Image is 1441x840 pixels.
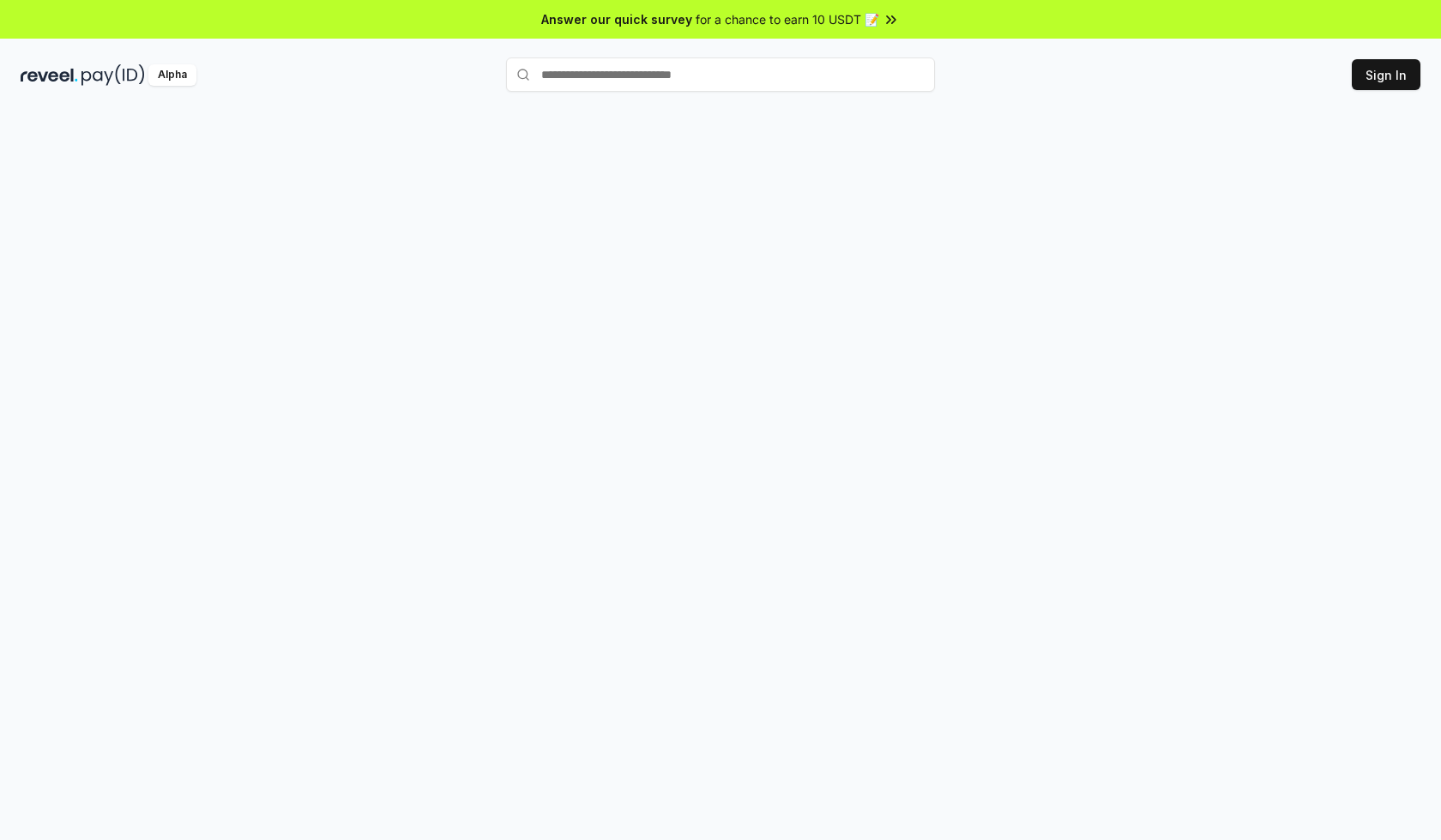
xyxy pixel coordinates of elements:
[1352,59,1420,90] button: Sign In
[148,64,196,86] div: Alpha
[81,64,145,86] img: pay_id
[21,64,78,86] img: reveel_dark
[541,10,692,28] span: Answer our quick survey
[696,10,879,28] span: for a chance to earn 10 USDT 📝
